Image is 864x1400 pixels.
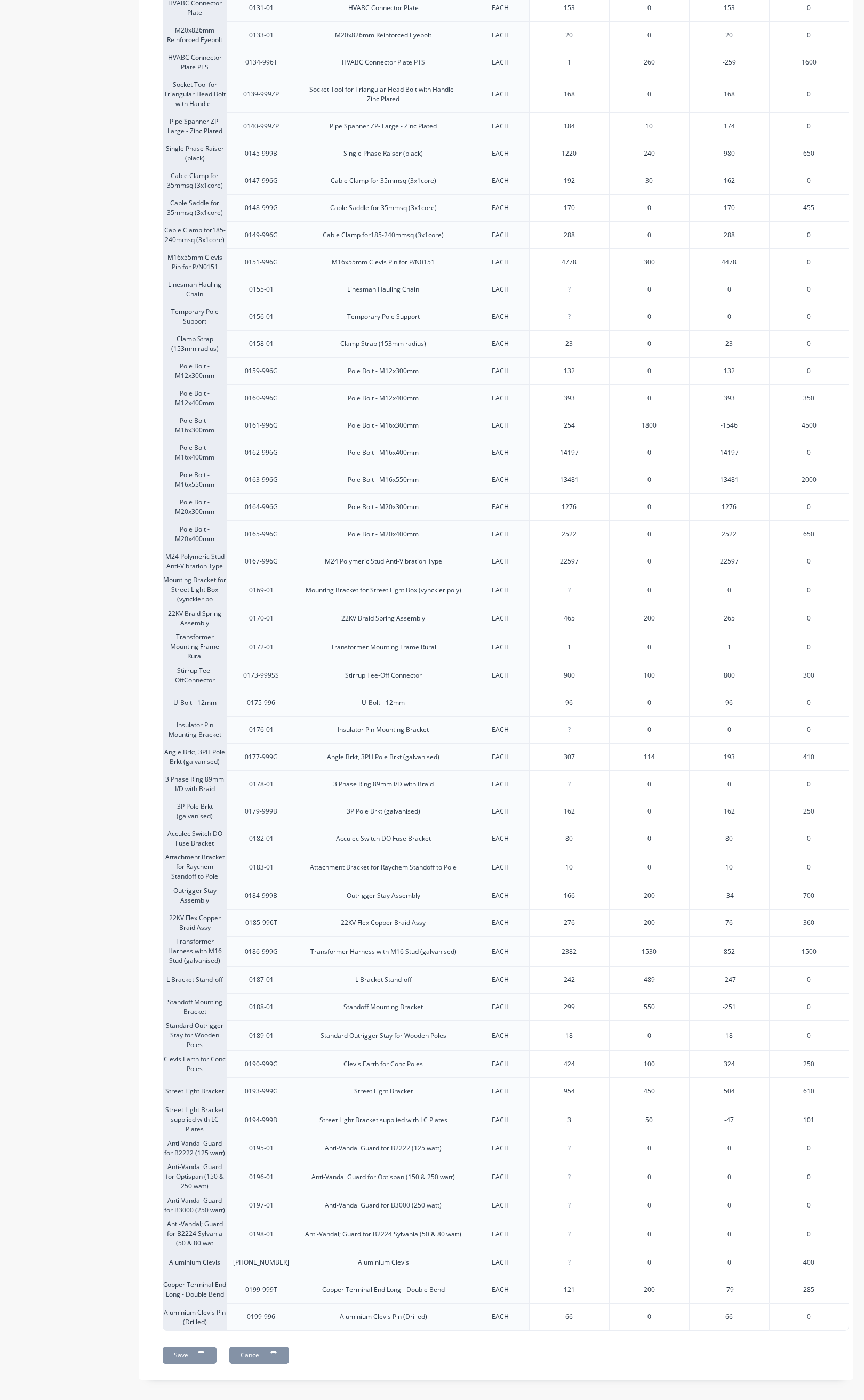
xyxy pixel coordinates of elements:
[689,439,769,466] div: 14197
[245,203,278,213] div: 0148-999G
[644,149,655,158] span: 240
[345,671,422,680] div: Stirrup Tee-Off Connector
[163,716,227,743] div: Insulator Pin Mounting Bracket
[689,248,769,276] div: 4478
[245,393,278,403] div: 0160-996G
[807,339,811,349] span: 0
[245,529,278,539] div: 0165-996G
[689,716,769,743] div: 0
[245,421,278,430] div: 0161-996G
[492,176,509,186] div: EACH
[647,30,651,40] span: 0
[492,448,509,457] div: EACH
[689,825,769,852] div: 80
[163,798,227,825] div: 3P Pole Brkt (galvanised)
[644,918,655,928] span: 200
[689,466,769,493] div: 13481
[325,557,442,566] div: M24 Polymeric Stud Anti-Vibration Type
[163,993,227,1020] div: Standoff Mounting Bracket
[245,752,278,762] div: 0177-999G
[803,393,814,403] span: 350
[644,891,655,900] span: 200
[492,3,509,13] div: EACH
[163,548,227,575] div: M24 Polymeric Stud Anti-Vibration Type
[645,122,653,131] span: 10
[802,947,817,956] span: 1500
[530,1023,609,1049] div: 18
[492,863,509,872] div: EACH
[247,698,275,707] div: 0175-996
[530,249,609,276] div: 4778
[807,557,811,566] span: 0
[807,779,811,789] span: 0
[163,221,227,248] div: Cable Clamp for185-240mmsq (3x1core)
[647,366,651,376] span: 0
[492,557,509,566] div: EACH
[645,176,653,186] span: 30
[163,936,227,966] div: Transformer Harness with M16 Stud (galvanised)
[644,58,655,67] span: 260
[530,303,609,330] div: ?
[807,502,811,512] span: 0
[492,203,509,213] div: EACH
[163,439,227,466] div: Pole Bolt - M16x400mm
[492,725,509,735] div: EACH
[803,752,814,762] span: 410
[530,222,609,248] div: 288
[245,230,278,240] div: 0149-996G
[249,779,274,789] div: 0178-01
[647,807,651,816] span: 0
[644,671,655,680] span: 100
[348,529,419,539] div: Pole Bolt - M20x400mm
[492,947,509,956] div: EACH
[249,725,274,735] div: 0176-01
[163,825,227,852] div: Acculec Switch DO Fuse Bracket
[530,825,609,852] div: 80
[245,149,277,158] div: 0145-999B
[347,312,420,321] div: Temporary Pole Support
[304,85,462,104] div: Socket Tool for Triangular Head Bolt with Handle - Zinc Plated
[331,176,436,186] div: Cable Clamp for 35mmsq (3x1core)
[249,863,274,872] div: 0183-01
[689,575,769,605] div: 0
[249,1031,274,1041] div: 0189-01
[323,230,444,240] div: Cable Clamp for185-240mmsq (3x1core)
[163,412,227,439] div: Pole Bolt - M16x300mm
[492,807,509,816] div: EACH
[249,585,274,595] div: 0169-01
[492,58,509,67] div: EACH
[163,357,227,384] div: Pole Bolt - M12x300mm
[807,312,811,321] span: 0
[348,448,419,457] div: Pole Bolt - M16x400mm
[647,203,651,213] span: 0
[803,891,814,900] span: 700
[530,521,609,548] div: 2522
[647,585,651,595] span: 0
[249,834,274,843] div: 0182-01
[492,421,509,430] div: EACH
[163,743,227,770] div: Angle Brkt, 3PH Pole Brkt (galvanised)
[492,642,509,652] div: EACH
[163,384,227,412] div: Pole Bolt - M12x400mm
[530,994,609,1020] div: 299
[647,502,651,512] span: 0
[362,698,405,707] div: U-Bolt - 12mm
[807,30,811,40] span: 0
[249,1002,274,1012] div: 0188-01
[647,230,651,240] span: 0
[492,614,509,623] div: EACH
[647,698,651,707] span: 0
[331,642,436,652] div: Transformer Mounting Frame Rural
[163,248,227,276] div: M16x55mm Clevis Pin for P/N0151
[689,632,769,662] div: 1
[249,975,274,985] div: 0187-01
[245,475,278,485] div: 0163-996G
[647,834,651,843] span: 0
[249,285,274,294] div: 0155-01
[163,852,227,882] div: Attachment Bracket for Raychem Standoff to Pole
[348,502,419,512] div: Pole Bolt - M20x300mm
[689,520,769,548] div: 2522
[341,918,426,928] div: 22KV Flex Copper Braid Assy
[802,421,817,430] span: 4500
[249,3,274,13] div: 0131-01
